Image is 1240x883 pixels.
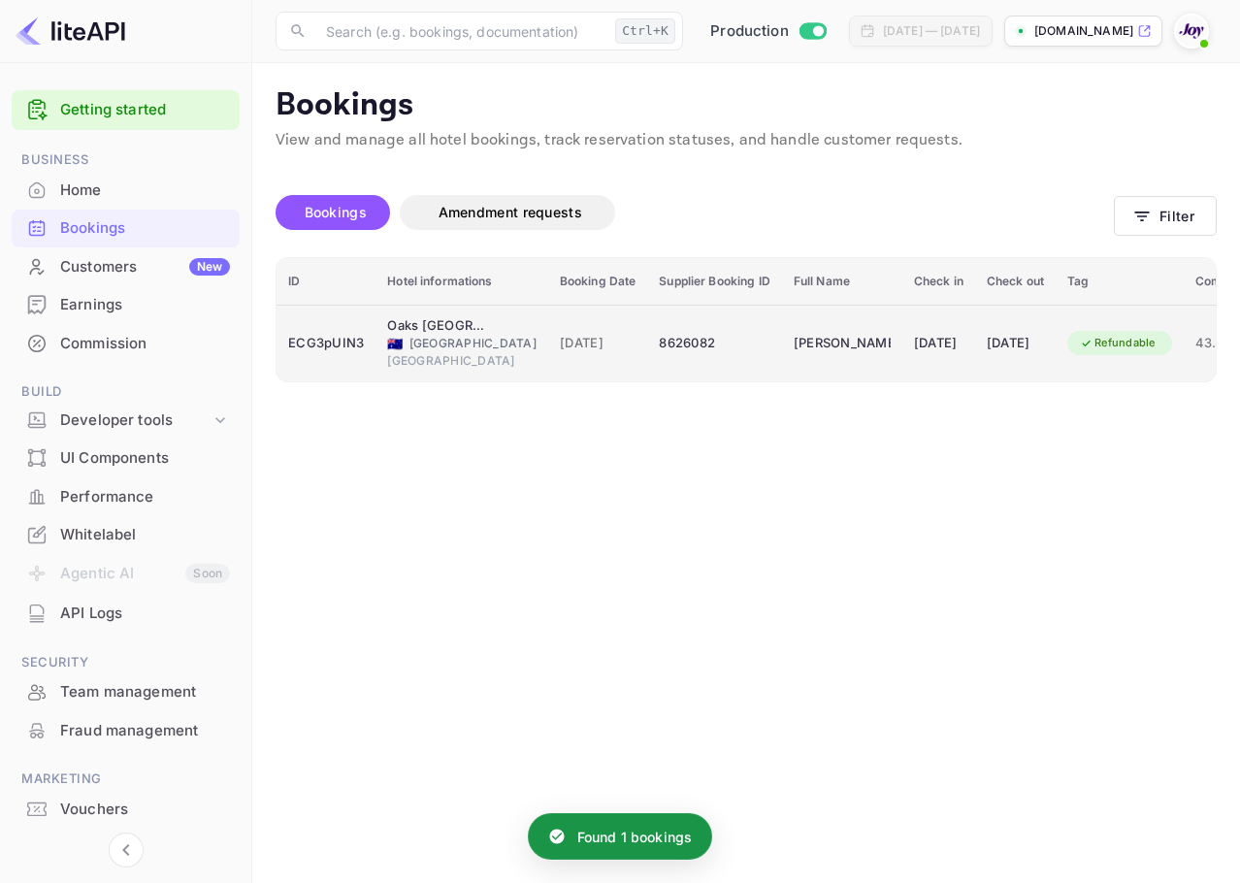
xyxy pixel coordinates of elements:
[387,338,403,350] span: Australia
[276,86,1217,125] p: Bookings
[883,22,980,40] div: [DATE] — [DATE]
[60,256,230,278] div: Customers
[12,172,240,210] div: Home
[710,20,789,43] span: Production
[975,258,1056,306] th: Check out
[577,827,692,847] p: Found 1 bookings
[276,195,1114,230] div: account-settings tabs
[60,799,230,821] div: Vouchers
[109,833,144,867] button: Collapse navigation
[60,294,230,316] div: Earnings
[387,316,484,336] div: Oaks Brisbane on Felix Suites
[1067,331,1168,355] div: Refundable
[794,328,891,359] div: Spencer Bryde
[12,516,240,554] div: Whitelabel
[288,328,364,359] div: ECG3pUIN3
[548,258,648,306] th: Booking Date
[387,335,537,352] div: [GEOGRAPHIC_DATA]
[12,248,240,286] div: CustomersNew
[12,325,240,361] a: Commission
[12,440,240,477] div: UI Components
[60,720,230,742] div: Fraud management
[902,258,975,306] th: Check in
[12,769,240,790] span: Marketing
[1176,16,1207,47] img: With Joy
[615,18,675,44] div: Ctrl+K
[16,16,125,47] img: LiteAPI logo
[314,12,607,50] input: Search (e.g. bookings, documentation)
[1056,258,1184,306] th: Tag
[12,595,240,631] a: API Logs
[12,516,240,552] a: Whitelabel
[12,286,240,324] div: Earnings
[12,325,240,363] div: Commission
[60,99,230,121] a: Getting started
[60,409,211,432] div: Developer tools
[60,486,230,508] div: Performance
[387,352,537,370] div: [GEOGRAPHIC_DATA]
[60,180,230,202] div: Home
[305,204,367,220] span: Bookings
[12,712,240,750] div: Fraud management
[914,328,963,359] div: [DATE]
[987,328,1044,359] div: [DATE]
[12,149,240,171] span: Business
[12,478,240,516] div: Performance
[12,440,240,475] a: UI Components
[1034,22,1133,40] p: [DOMAIN_NAME]
[12,210,240,245] a: Bookings
[189,258,230,276] div: New
[439,204,582,220] span: Amendment requests
[12,286,240,322] a: Earnings
[12,673,240,711] div: Team management
[60,217,230,240] div: Bookings
[60,681,230,703] div: Team management
[12,478,240,514] a: Performance
[702,20,833,43] div: Switch to Sandbox mode
[60,524,230,546] div: Whitelabel
[12,381,240,403] span: Build
[276,129,1217,152] p: View and manage all hotel bookings, track reservation statuses, and handle customer requests.
[60,333,230,355] div: Commission
[12,404,240,438] div: Developer tools
[375,258,548,306] th: Hotel informations
[12,210,240,247] div: Bookings
[12,248,240,284] a: CustomersNew
[277,258,375,306] th: ID
[60,603,230,625] div: API Logs
[659,328,769,359] div: 8626082
[647,258,781,306] th: Supplier Booking ID
[60,447,230,470] div: UI Components
[12,791,240,827] a: Vouchers
[782,258,902,306] th: Full Name
[12,172,240,208] a: Home
[560,333,636,354] span: [DATE]
[12,652,240,673] span: Security
[12,673,240,709] a: Team management
[1114,196,1217,236] button: Filter
[12,712,240,748] a: Fraud management
[12,791,240,829] div: Vouchers
[12,90,240,130] div: Getting started
[12,595,240,633] div: API Logs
